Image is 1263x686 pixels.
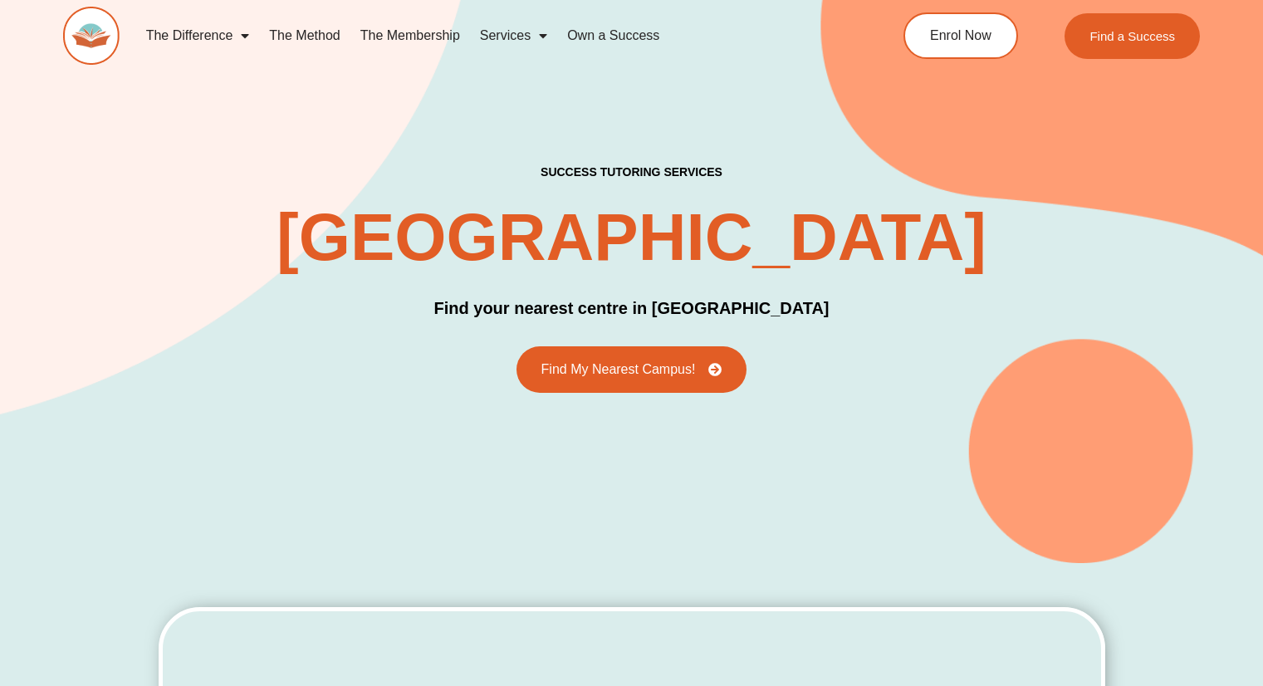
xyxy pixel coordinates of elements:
h2: [GEOGRAPHIC_DATA] [277,204,986,271]
nav: Menu [136,17,839,55]
a: Find My Nearest Campus! [516,346,747,393]
a: Own a Success [557,17,669,55]
a: The Membership [350,17,470,55]
span: Find My Nearest Campus! [541,363,696,376]
a: Enrol Now [903,12,1018,59]
a: Services [470,17,557,55]
span: Find a Success [1089,30,1175,42]
h3: Find your nearest centre in [GEOGRAPHIC_DATA] [434,296,830,321]
a: The Method [259,17,350,55]
span: Enrol Now [930,29,991,42]
iframe: Chat Widget [1180,606,1263,686]
h4: success tutoring Services [541,165,722,179]
a: Find a Success [1065,13,1200,59]
a: The Difference [136,17,260,55]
